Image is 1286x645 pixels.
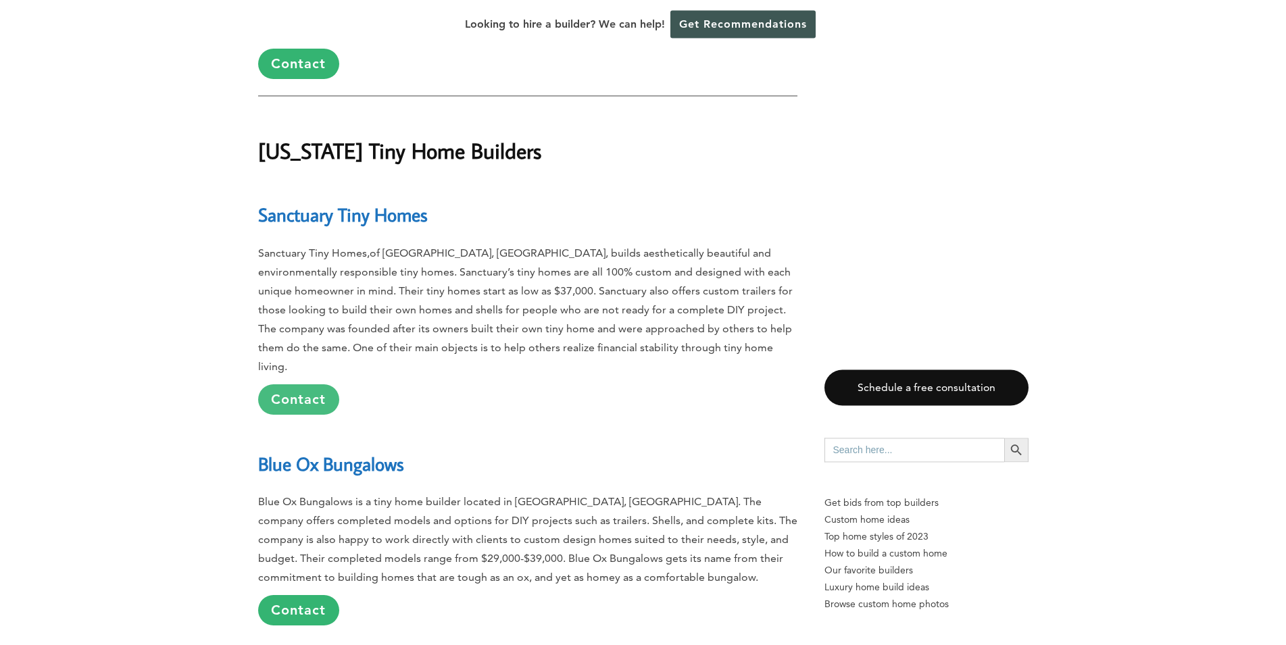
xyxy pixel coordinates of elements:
a: Contact [258,595,339,625]
p: Blue Ox Bungalows is a tiny home builder located in [GEOGRAPHIC_DATA], [GEOGRAPHIC_DATA]. The com... [258,492,797,625]
p: Get bids from top builders [824,494,1029,511]
a: Sanctuary Tiny Homes [258,203,428,226]
input: Search here... [824,438,1004,462]
a: Schedule a free consultation [824,369,1029,405]
a: Luxury home build ideas [824,579,1029,596]
p: Sanctuary Tiny Homes,of [GEOGRAPHIC_DATA], [GEOGRAPHIC_DATA], builds aesthetically beautiful and ... [258,244,797,415]
a: Custom home ideas [824,511,1029,528]
a: Contact [258,384,339,415]
a: Top home styles of 2023 [824,528,1029,545]
a: Contact [258,49,339,79]
h1: [US_STATE] Tiny Home Builders [258,113,797,167]
a: Get Recommendations [670,10,816,38]
a: Browse custom home photos [824,596,1029,613]
a: Our favorite builders [824,562,1029,579]
svg: Search [1009,442,1024,457]
a: Blue Ox Bungalows [258,452,404,475]
a: How to build a custom home [824,545,1029,562]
